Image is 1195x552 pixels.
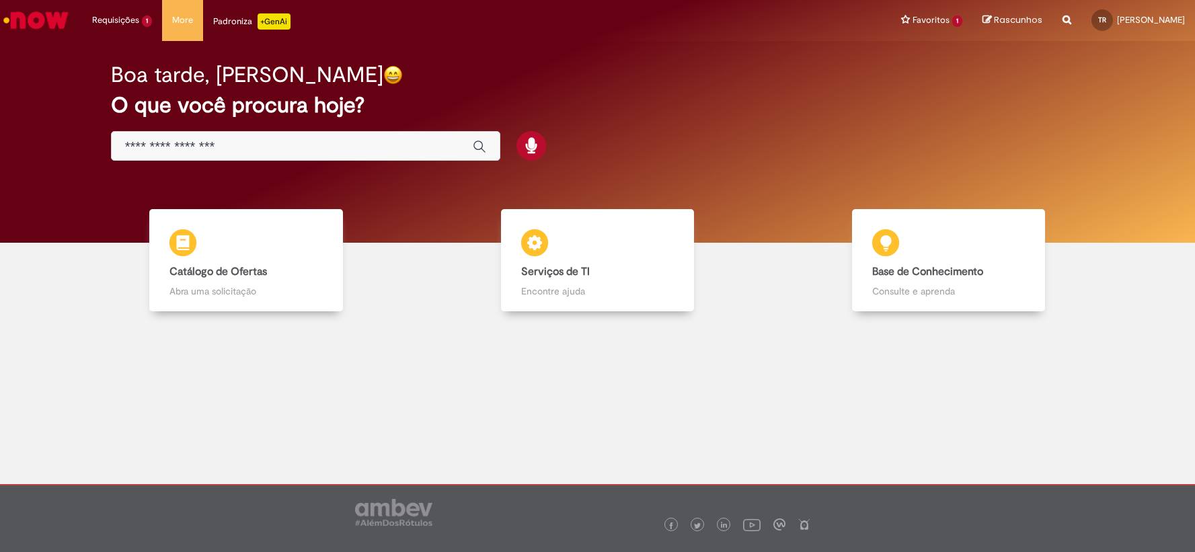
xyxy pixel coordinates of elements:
span: 1 [142,15,152,27]
span: More [172,13,193,27]
span: Rascunhos [994,13,1042,26]
img: logo_footer_youtube.png [743,516,761,533]
b: Base de Conhecimento [872,265,983,278]
p: Consulte e aprenda [872,284,1025,298]
a: Rascunhos [982,14,1042,27]
span: Requisições [92,13,139,27]
b: Serviços de TI [521,265,590,278]
h2: Boa tarde, [PERSON_NAME] [111,63,383,87]
span: Favoritos [913,13,950,27]
img: happy-face.png [383,65,403,85]
span: [PERSON_NAME] [1117,14,1185,26]
img: logo_footer_naosei.png [798,518,810,530]
img: logo_footer_facebook.png [668,522,674,529]
img: ServiceNow [1,7,71,34]
p: Abra uma solicitação [169,284,322,298]
h2: O que você procura hoje? [111,93,1084,117]
img: logo_footer_workplace.png [773,518,785,530]
p: +GenAi [258,13,291,30]
span: 1 [952,15,962,27]
a: Serviços de TI Encontre ajuda [422,209,773,312]
img: logo_footer_ambev_rotulo_gray.png [355,499,432,526]
a: Catálogo de Ofertas Abra uma solicitação [71,209,422,312]
b: Catálogo de Ofertas [169,265,267,278]
img: logo_footer_linkedin.png [721,522,728,530]
img: logo_footer_twitter.png [694,522,701,529]
div: Padroniza [213,13,291,30]
p: Encontre ajuda [521,284,674,298]
span: TR [1098,15,1106,24]
a: Base de Conhecimento Consulte e aprenda [773,209,1124,312]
